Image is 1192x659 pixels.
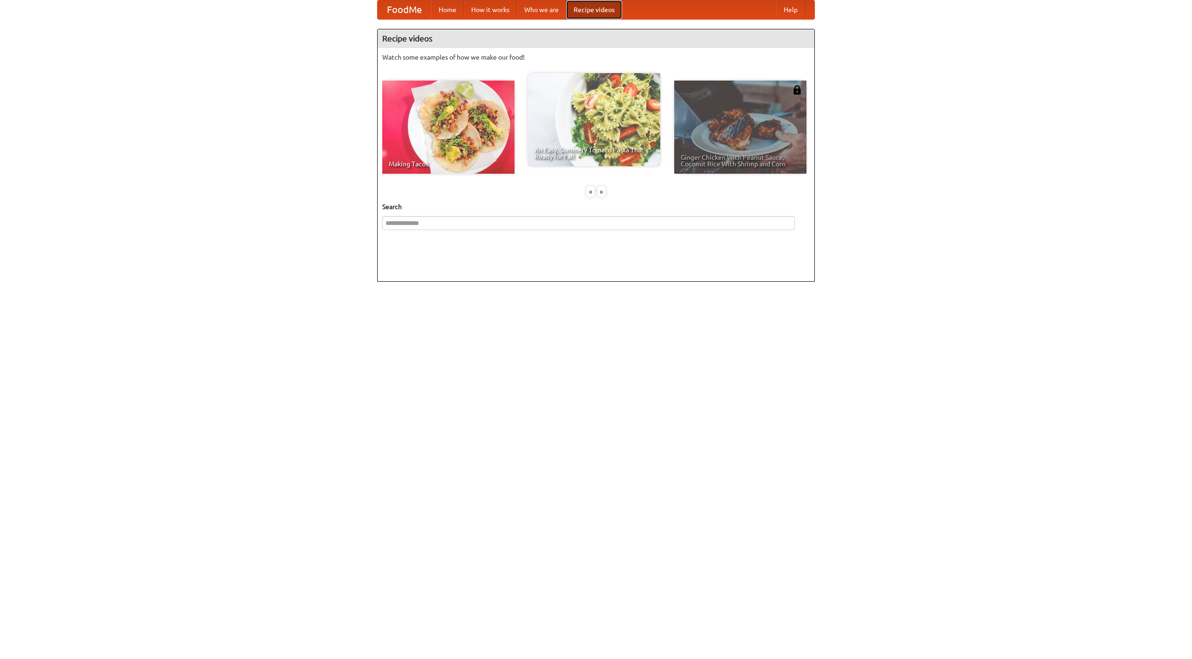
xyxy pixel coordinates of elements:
a: Who we are [517,0,566,19]
h4: Recipe videos [378,29,814,48]
h5: Search [382,202,810,211]
a: Making Tacos [382,81,515,174]
a: FoodMe [378,0,431,19]
img: 483408.png [792,85,802,95]
div: » [597,186,606,197]
a: Recipe videos [566,0,622,19]
span: An Easy, Summery Tomato Pasta That's Ready for Fall [535,147,654,160]
a: Home [431,0,464,19]
p: Watch some examples of how we make our food! [382,53,810,62]
a: How it works [464,0,517,19]
a: An Easy, Summery Tomato Pasta That's Ready for Fall [528,73,660,166]
span: Making Tacos [389,161,508,167]
div: « [586,186,595,197]
a: Help [776,0,805,19]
